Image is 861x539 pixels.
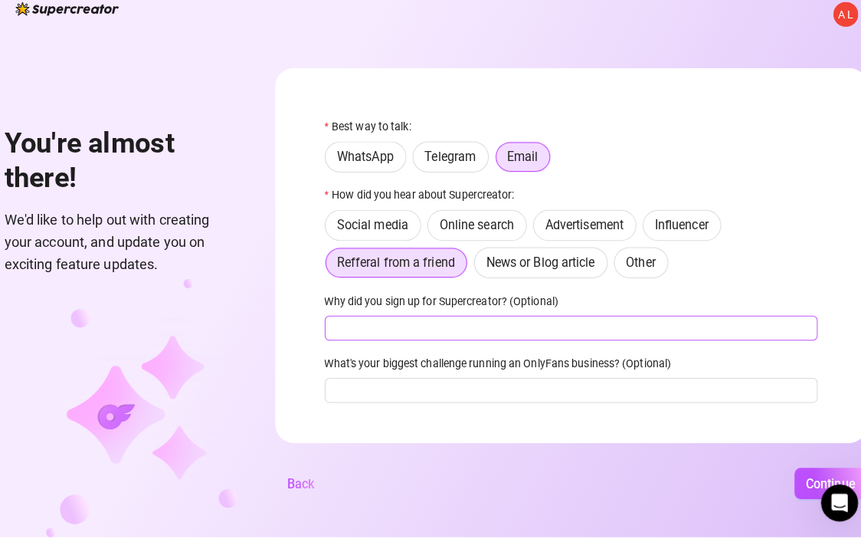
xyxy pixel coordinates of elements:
span: Continue [794,479,843,494]
span: Back [283,479,310,494]
button: Continue [783,471,855,501]
span: We'd like to help out with creating your account, and update you on exciting feature updates. [5,215,234,281]
h1: You're almost there! [5,135,234,202]
span: Advertisement [538,224,615,238]
span: Email [500,156,531,171]
span: WhatsApp [332,156,388,171]
iframe: Intercom live chat [809,487,846,524]
button: Back [271,471,322,501]
label: Best way to talk: [320,126,415,143]
span: A L [826,15,841,32]
label: Why did you sign up for Supercreator? (Optional) [320,297,561,314]
span: Refferal from a friend [332,261,449,275]
span: Social media [332,224,403,238]
input: Why did you sign up for Supercreator? (Optional) [320,320,806,345]
span: Other [617,261,647,275]
span: Online search [434,224,507,238]
img: logo [15,12,117,25]
label: How did you hear about Supercreator: [320,193,517,210]
span: News or Blog article [480,261,587,275]
label: What's your biggest challenge running an OnlyFans business? (Optional) [320,359,672,376]
span: Telegram [419,156,470,171]
input: What's your biggest challenge running an OnlyFans business? (Optional) [320,382,806,406]
span: Influencer [646,224,699,238]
